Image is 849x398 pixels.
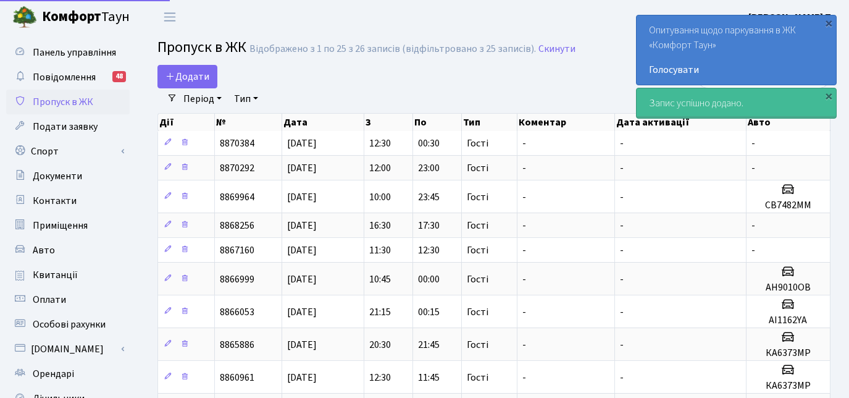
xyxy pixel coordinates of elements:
[158,114,215,131] th: Дії
[6,337,130,362] a: [DOMAIN_NAME]
[369,219,391,232] span: 16:30
[620,243,624,257] span: -
[822,90,835,102] div: ×
[413,114,462,131] th: По
[287,371,317,384] span: [DATE]
[615,114,747,131] th: Дата активації
[33,293,66,307] span: Оплати
[33,95,93,109] span: Пропуск в ЖК
[33,268,78,282] span: Квитанції
[157,36,246,58] span: Пропуск в ЖК
[33,318,106,331] span: Особові рахунки
[33,243,55,257] span: Авто
[418,161,440,175] span: 23:00
[620,338,624,352] span: -
[6,238,130,263] a: Авто
[6,287,130,312] a: Оплати
[364,114,413,131] th: З
[620,305,624,319] span: -
[822,17,835,29] div: ×
[369,273,391,286] span: 10:45
[751,315,825,326] h5: AI1162YA
[6,188,130,213] a: Контакти
[220,371,254,384] span: 8860961
[522,371,526,384] span: -
[287,305,317,319] span: [DATE]
[287,243,317,257] span: [DATE]
[6,312,130,337] a: Особові рахунки
[751,282,825,294] h5: АН9010ОВ
[369,161,391,175] span: 12:00
[522,243,526,257] span: -
[215,114,282,131] th: №
[287,137,317,150] span: [DATE]
[6,90,130,114] a: Пропуск в ЖК
[6,164,130,188] a: Документи
[620,219,624,232] span: -
[467,307,488,317] span: Гості
[42,7,130,28] span: Таун
[369,305,391,319] span: 21:15
[33,70,96,84] span: Повідомлення
[220,338,254,352] span: 8865886
[154,7,185,27] button: Переключити навігацію
[369,243,391,257] span: 11:30
[287,273,317,286] span: [DATE]
[369,190,391,204] span: 10:00
[467,373,488,383] span: Гості
[637,15,836,85] div: Опитування щодо паркування в ЖК «Комфорт Таун»
[418,243,440,257] span: 12:30
[12,5,37,30] img: logo.png
[282,114,364,131] th: Дата
[747,114,830,131] th: Авто
[369,137,391,150] span: 12:30
[751,347,825,359] h5: КА6373МР
[522,190,526,204] span: -
[522,338,526,352] span: -
[33,46,116,59] span: Панель управління
[748,11,834,24] b: [PERSON_NAME] П.
[751,380,825,392] h5: КА6373МР
[249,43,536,55] div: Відображено з 1 по 25 з 26 записів (відфільтровано з 25 записів).
[6,263,130,287] a: Квитанції
[287,190,317,204] span: [DATE]
[220,273,254,286] span: 8866999
[649,62,824,77] a: Голосувати
[369,338,391,352] span: 20:30
[751,219,755,232] span: -
[467,221,488,231] span: Гості
[467,163,488,173] span: Гості
[620,273,624,286] span: -
[220,137,254,150] span: 8870384
[751,137,755,150] span: -
[220,161,254,175] span: 8870292
[467,138,488,148] span: Гості
[157,65,217,88] a: Додати
[418,137,440,150] span: 00:30
[467,274,488,284] span: Гості
[6,65,130,90] a: Повідомлення48
[462,114,517,131] th: Тип
[42,7,101,27] b: Комфорт
[538,43,575,55] a: Скинути
[418,273,440,286] span: 00:00
[522,137,526,150] span: -
[418,305,440,319] span: 00:15
[33,120,98,133] span: Подати заявку
[287,338,317,352] span: [DATE]
[620,161,624,175] span: -
[220,219,254,232] span: 8868256
[6,213,130,238] a: Приміщення
[522,273,526,286] span: -
[620,371,624,384] span: -
[220,243,254,257] span: 8867160
[369,371,391,384] span: 12:30
[33,367,74,381] span: Орендарі
[165,70,209,83] span: Додати
[467,192,488,202] span: Гості
[418,338,440,352] span: 21:45
[33,194,77,208] span: Контакти
[467,245,488,255] span: Гості
[6,114,130,139] a: Подати заявку
[637,88,836,118] div: Запис успішно додано.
